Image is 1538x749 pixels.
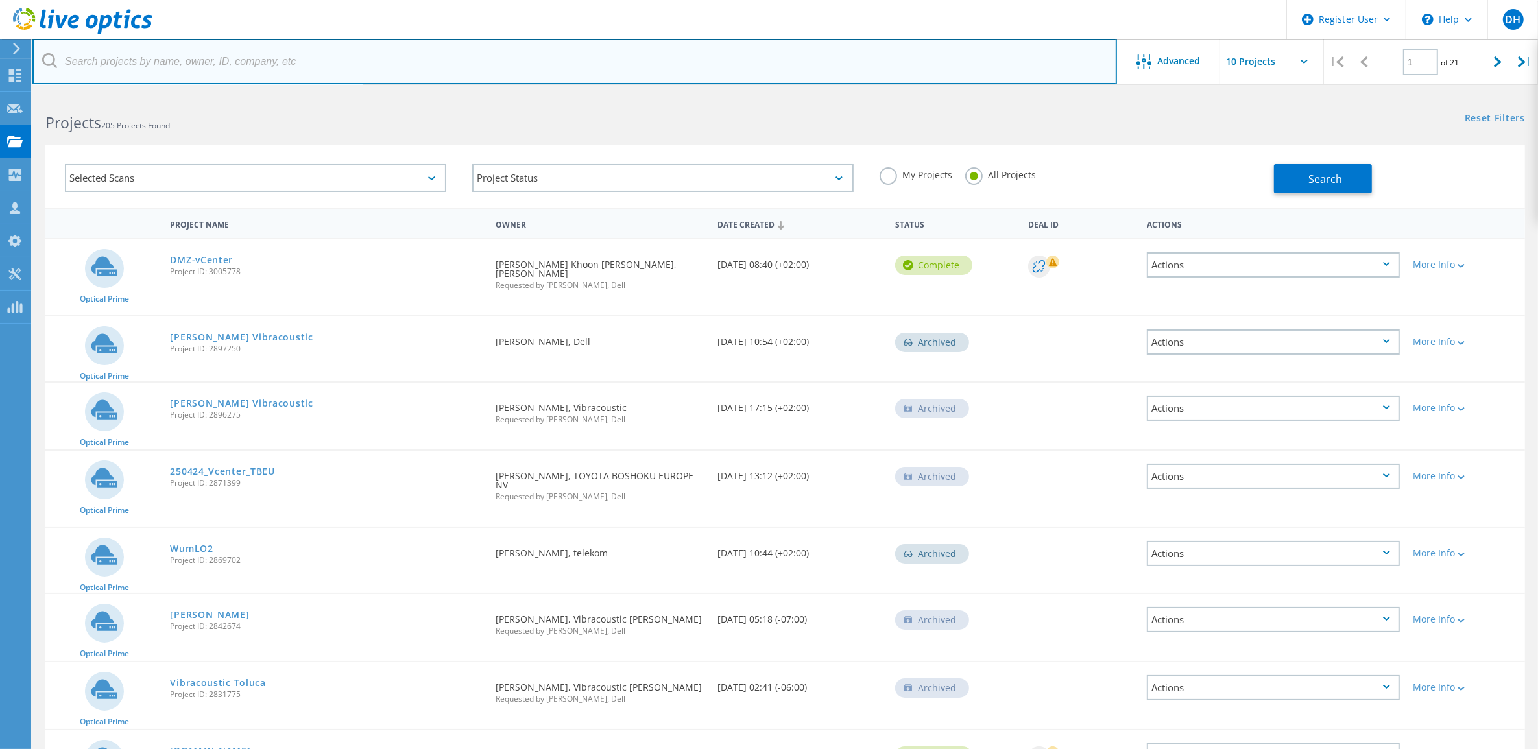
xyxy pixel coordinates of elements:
[895,399,969,418] div: Archived
[711,383,889,425] div: [DATE] 17:15 (+02:00)
[1413,471,1518,481] div: More Info
[1465,113,1525,125] a: Reset Filters
[496,416,704,423] span: Requested by [PERSON_NAME], Dell
[170,479,483,487] span: Project ID: 2871399
[80,506,129,514] span: Optical Prime
[489,211,711,235] div: Owner
[170,345,483,353] span: Project ID: 2897250
[489,316,711,359] div: [PERSON_NAME], Dell
[45,112,101,133] b: Projects
[1413,403,1518,412] div: More Info
[170,411,483,419] span: Project ID: 2896275
[1147,607,1400,632] div: Actions
[170,544,213,553] a: WumLO2
[32,39,1117,84] input: Search projects by name, owner, ID, company, etc
[489,383,711,436] div: [PERSON_NAME], Vibracoustic
[170,678,265,687] a: Vibracoustic Toluca
[895,467,969,486] div: Archived
[80,438,129,446] span: Optical Prime
[1324,39,1351,85] div: |
[65,164,446,192] div: Selected Scans
[895,333,969,352] div: Archived
[1441,57,1460,68] span: of 21
[711,528,889,571] div: [DATE] 10:44 (+02:00)
[1413,260,1518,269] div: More Info
[170,268,483,276] span: Project ID: 3005778
[80,372,129,380] span: Optical Prime
[711,239,889,282] div: [DATE] 08:40 (+02:00)
[1274,164,1372,193] button: Search
[1147,329,1400,355] div: Actions
[1147,541,1400,566] div: Actions
[170,399,313,408] a: [PERSON_NAME] Vibracoustic
[711,211,889,236] div: Date Created
[80,650,129,658] span: Optical Prime
[1413,337,1518,346] div: More Info
[711,451,889,493] div: [DATE] 13:12 (+02:00)
[489,662,711,716] div: [PERSON_NAME], Vibracoustic [PERSON_NAME]
[889,211,1022,235] div: Status
[13,27,152,36] a: Live Optics Dashboard
[472,164,854,192] div: Project Status
[895,256,972,275] div: Complete
[1147,675,1400,700] div: Actions
[711,594,889,637] div: [DATE] 05:18 (-07:00)
[1413,549,1518,558] div: More Info
[489,594,711,648] div: [PERSON_NAME], Vibracoustic [PERSON_NAME]
[170,610,249,619] a: [PERSON_NAME]
[1147,464,1400,489] div: Actions
[170,691,483,698] span: Project ID: 2831775
[1413,615,1518,624] div: More Info
[489,528,711,571] div: [PERSON_NAME], telekom
[170,333,313,342] a: [PERSON_NAME] Vibracoustic
[880,167,952,180] label: My Projects
[895,544,969,564] div: Archived
[1158,56,1201,65] span: Advanced
[895,678,969,698] div: Archived
[80,584,129,591] span: Optical Prime
[80,718,129,726] span: Optical Prime
[489,451,711,514] div: [PERSON_NAME], TOYOTA BOSHOKU EUROPE NV
[170,256,233,265] a: DMZ-vCenter
[163,211,489,235] div: Project Name
[1022,211,1140,235] div: Deal Id
[496,627,704,635] span: Requested by [PERSON_NAME], Dell
[1413,683,1518,692] div: More Info
[170,467,274,476] a: 250424_Vcenter_TBEU
[711,316,889,359] div: [DATE] 10:54 (+02:00)
[170,623,483,630] span: Project ID: 2842674
[1140,211,1407,235] div: Actions
[965,167,1036,180] label: All Projects
[1511,39,1538,85] div: |
[489,239,711,302] div: [PERSON_NAME] Khoon [PERSON_NAME], [PERSON_NAME]
[101,120,170,131] span: 205 Projects Found
[496,695,704,703] span: Requested by [PERSON_NAME], Dell
[1422,14,1434,25] svg: \n
[1147,252,1400,278] div: Actions
[496,493,704,501] span: Requested by [PERSON_NAME], Dell
[170,556,483,564] span: Project ID: 2869702
[1309,172,1343,186] span: Search
[1505,14,1520,25] span: DH
[80,295,129,303] span: Optical Prime
[1147,396,1400,421] div: Actions
[711,662,889,705] div: [DATE] 02:41 (-06:00)
[895,610,969,630] div: Archived
[496,281,704,289] span: Requested by [PERSON_NAME], Dell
